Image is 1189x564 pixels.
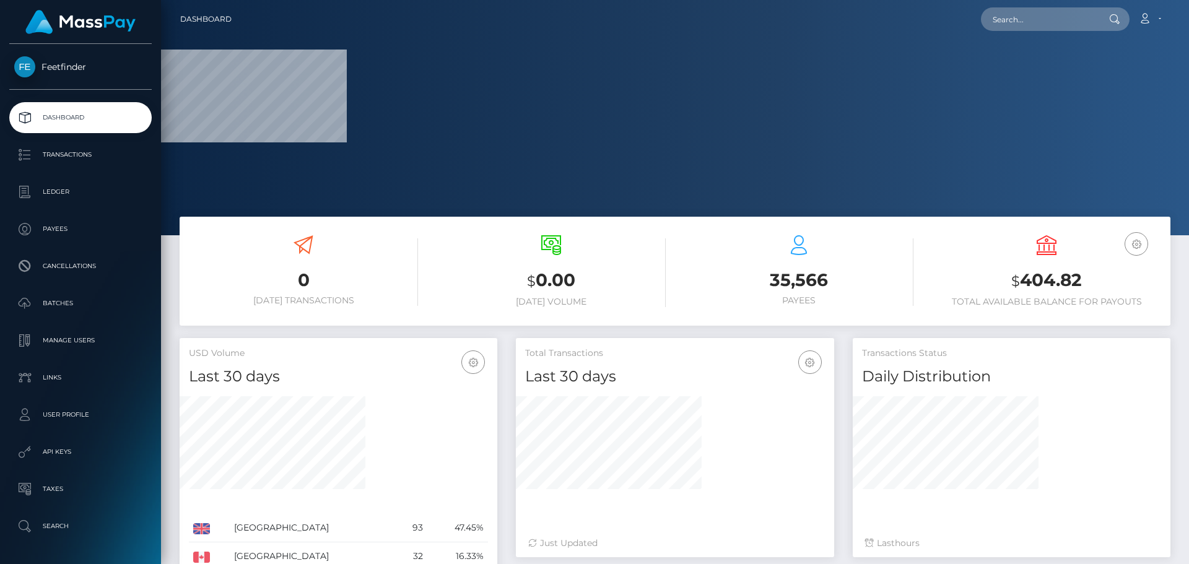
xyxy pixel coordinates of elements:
p: Payees [14,220,147,238]
img: Feetfinder [14,56,35,77]
a: User Profile [9,399,152,430]
h5: Total Transactions [525,347,824,360]
a: Batches [9,288,152,319]
td: 47.45% [427,514,488,542]
h3: 0 [189,268,418,292]
a: Dashboard [180,6,232,32]
img: CA.png [193,552,210,563]
p: Transactions [14,145,147,164]
span: Feetfinder [9,61,152,72]
h3: 35,566 [684,268,913,292]
p: Manage Users [14,331,147,350]
p: Dashboard [14,108,147,127]
h6: Payees [684,295,913,306]
a: Search [9,511,152,542]
a: Manage Users [9,325,152,356]
img: GB.png [193,523,210,534]
small: $ [1011,272,1020,290]
p: Links [14,368,147,387]
a: Taxes [9,474,152,505]
small: $ [527,272,536,290]
a: Transactions [9,139,152,170]
p: Batches [14,294,147,313]
h6: [DATE] Volume [437,297,666,307]
p: Taxes [14,480,147,498]
div: Just Updated [528,537,821,550]
a: Dashboard [9,102,152,133]
p: Ledger [14,183,147,201]
h6: Total Available Balance for Payouts [932,297,1161,307]
a: Links [9,362,152,393]
h4: Last 30 days [525,366,824,388]
div: Last hours [865,537,1158,550]
a: Ledger [9,176,152,207]
input: Search... [981,7,1097,31]
p: User Profile [14,406,147,424]
h5: Transactions Status [862,347,1161,360]
h6: [DATE] Transactions [189,295,418,306]
p: Search [14,517,147,536]
h5: USD Volume [189,347,488,360]
td: 93 [396,514,427,542]
p: Cancellations [14,257,147,275]
a: Cancellations [9,251,152,282]
h3: 0.00 [437,268,666,293]
h4: Daily Distribution [862,366,1161,388]
td: [GEOGRAPHIC_DATA] [230,514,396,542]
a: Payees [9,214,152,245]
h4: Last 30 days [189,366,488,388]
p: API Keys [14,443,147,461]
a: API Keys [9,436,152,467]
img: MassPay Logo [25,10,136,34]
h3: 404.82 [932,268,1161,293]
